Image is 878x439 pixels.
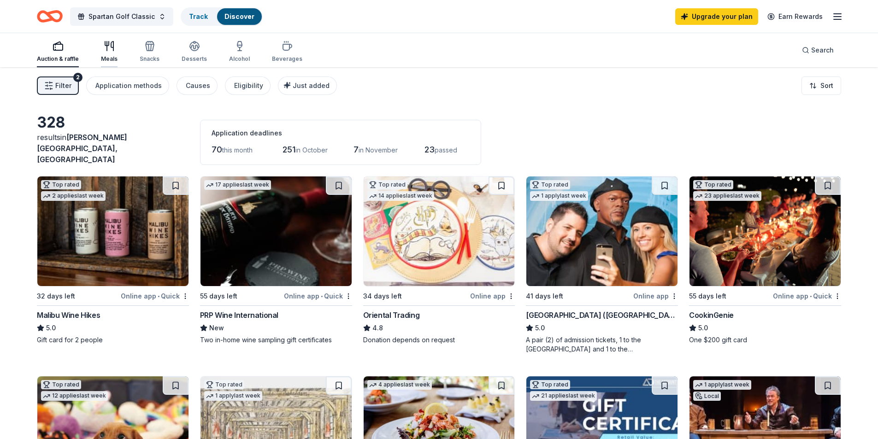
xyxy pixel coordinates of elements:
[212,128,470,139] div: Application deadlines
[121,290,189,302] div: Online app Quick
[530,180,570,189] div: Top rated
[200,335,352,345] div: Two in-home wine sampling gift certificates
[37,133,127,164] span: [PERSON_NAME][GEOGRAPHIC_DATA], [GEOGRAPHIC_DATA]
[204,180,271,190] div: 17 applies last week
[689,291,726,302] div: 55 days left
[224,12,254,20] a: Discover
[46,322,56,334] span: 5.0
[283,145,295,154] span: 251
[70,7,173,26] button: Spartan Golf Classic
[86,76,169,95] button: Application methods
[689,176,841,286] img: Image for CookinGenie
[37,335,189,345] div: Gift card for 2 people
[811,45,834,56] span: Search
[363,335,515,345] div: Donation depends on request
[321,293,323,300] span: •
[359,146,398,154] span: in November
[37,176,189,286] img: Image for Malibu Wine Hikes
[73,73,82,82] div: 2
[526,291,563,302] div: 41 days left
[229,55,250,63] div: Alcohol
[222,146,253,154] span: this month
[470,290,515,302] div: Online app
[37,55,79,63] div: Auction & raffle
[55,80,71,91] span: Filter
[181,7,263,26] button: TrackDiscover
[209,322,224,334] span: New
[41,391,108,401] div: 12 applies last week
[820,80,833,91] span: Sort
[200,176,352,286] img: Image for PRP Wine International
[37,132,189,165] div: results
[526,176,678,354] a: Image for Hollywood Wax Museum (Hollywood)Top rated1 applylast week41 days leftOnline app[GEOGRAP...
[37,310,100,321] div: Malibu Wine Hikes
[364,176,515,286] img: Image for Oriental Trading
[530,191,588,201] div: 1 apply last week
[37,133,127,164] span: in
[354,145,359,154] span: 7
[372,322,383,334] span: 4.8
[41,191,106,201] div: 2 applies last week
[200,176,352,345] a: Image for PRP Wine International17 applieslast week55 days leftOnline app•QuickPRP Wine Internati...
[229,37,250,67] button: Alcohol
[363,176,515,345] a: Image for Oriental TradingTop rated14 applieslast week34 days leftOnline appOriental Trading4.8Do...
[200,310,278,321] div: PRP Wine International
[367,380,432,390] div: 4 applies last week
[693,191,761,201] div: 23 applies last week
[37,176,189,345] a: Image for Malibu Wine HikesTop rated2 applieslast week32 days leftOnline app•QuickMalibu Wine Hik...
[140,37,159,67] button: Snacks
[689,176,841,345] a: Image for CookinGenieTop rated23 applieslast week55 days leftOnline app•QuickCookinGenie5.0One $2...
[41,180,81,189] div: Top rated
[773,290,841,302] div: Online app Quick
[762,8,828,25] a: Earn Rewards
[633,290,678,302] div: Online app
[526,335,678,354] div: A pair (2) of admission tickets, 1 to the [GEOGRAPHIC_DATA] and 1 to the [GEOGRAPHIC_DATA]
[186,80,210,91] div: Causes
[675,8,758,25] a: Upgrade your plan
[140,55,159,63] div: Snacks
[189,12,208,20] a: Track
[278,76,337,95] button: Just added
[693,392,721,401] div: Local
[810,293,812,300] span: •
[272,55,302,63] div: Beverages
[204,380,244,389] div: Top rated
[200,291,237,302] div: 55 days left
[693,180,733,189] div: Top rated
[41,380,81,389] div: Top rated
[37,6,63,27] a: Home
[689,335,841,345] div: One $200 gift card
[526,176,678,286] img: Image for Hollywood Wax Museum (Hollywood)
[272,37,302,67] button: Beverages
[284,290,352,302] div: Online app Quick
[37,113,189,132] div: 328
[177,76,218,95] button: Causes
[101,55,118,63] div: Meals
[530,391,597,401] div: 21 applies last week
[530,380,570,389] div: Top rated
[234,80,263,91] div: Eligibility
[158,293,159,300] span: •
[101,37,118,67] button: Meals
[182,37,207,67] button: Desserts
[95,80,162,91] div: Application methods
[37,76,79,95] button: Filter2
[795,41,841,59] button: Search
[225,76,271,95] button: Eligibility
[204,391,262,401] div: 1 apply last week
[801,76,841,95] button: Sort
[363,310,420,321] div: Oriental Trading
[295,146,328,154] span: in October
[435,146,457,154] span: passed
[689,310,734,321] div: CookinGenie
[293,82,330,89] span: Just added
[363,291,402,302] div: 34 days left
[693,380,751,390] div: 1 apply last week
[182,55,207,63] div: Desserts
[367,191,434,201] div: 14 applies last week
[212,145,222,154] span: 70
[698,322,708,334] span: 5.0
[535,322,545,334] span: 5.0
[88,11,155,22] span: Spartan Golf Classic
[526,310,678,321] div: [GEOGRAPHIC_DATA] ([GEOGRAPHIC_DATA])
